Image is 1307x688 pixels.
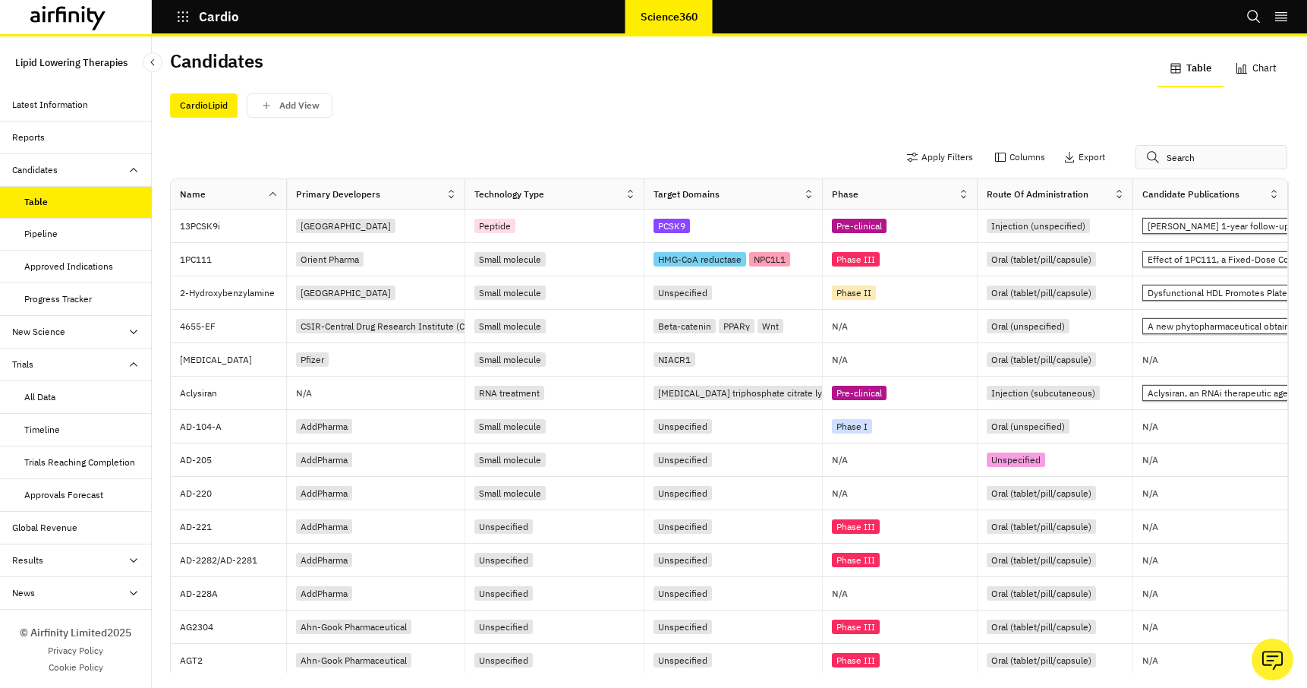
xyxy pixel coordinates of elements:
div: Pfizer [296,352,329,367]
div: Phase III [832,519,880,534]
p: Science360 [641,11,698,23]
div: Oral (unspecified) [987,419,1069,434]
div: Reports [12,131,45,144]
div: Beta-catenin [653,319,716,333]
div: Unspecified [653,419,712,434]
div: Progress Tracker [24,292,92,306]
div: AddPharma [296,453,352,467]
p: N/A [1142,456,1158,465]
p: © Airfinity Limited 2025 [20,625,131,641]
div: Small molecule [474,486,546,500]
div: CardioLipid [170,93,238,118]
div: Pipeline [24,227,58,241]
button: Export [1063,145,1105,169]
div: Ahn-Gook Pharmaceutical [296,620,411,634]
p: 13PCSK9i [180,219,286,234]
div: PPARγ [719,319,754,333]
p: N/A [1142,355,1158,365]
div: Small molecule [474,252,546,267]
div: All Data [24,390,55,404]
div: Timeline [24,423,60,437]
div: Primary Developers [296,188,380,201]
p: N/A [832,489,848,498]
div: Candidates [12,163,58,177]
div: News [12,586,35,600]
div: Latest Information [12,98,88,112]
div: Small molecule [474,286,546,300]
div: Oral (tablet/pill/capsule) [987,519,1096,534]
p: AD-220 [180,486,286,501]
div: Unspecified [474,653,533,667]
div: Approvals Forecast [24,488,103,502]
button: Chart [1224,51,1289,87]
p: N/A [832,589,848,598]
div: Phase [832,188,858,201]
div: Trials [12,358,33,371]
div: Pre-clinical [832,386,887,400]
button: Cardio [176,4,240,30]
div: Phase III [832,620,880,634]
p: N/A [1142,589,1158,598]
div: Small molecule [474,453,546,467]
div: AddPharma [296,553,352,567]
div: Approved Indications [24,260,113,273]
div: Unspecified [474,553,533,567]
div: Small molecule [474,319,546,333]
p: AD-221 [180,519,286,535]
div: Phase III [832,252,880,267]
div: Oral (tablet/pill/capsule) [987,252,1096,267]
p: AD-205 [180,453,286,468]
div: Unspecified [474,620,533,634]
div: Unspecified [653,453,712,467]
div: [GEOGRAPHIC_DATA] [296,286,395,300]
p: AGT2 [180,653,286,668]
p: 4655-EF [180,319,286,334]
p: N/A [832,456,848,465]
p: N/A [832,355,848,365]
div: Phase II [832,286,876,300]
div: Unspecified [474,519,533,534]
div: HMG-CoA reductase [653,252,746,267]
div: Oral (tablet/pill/capsule) [987,586,1096,601]
div: Technology Type [474,188,544,201]
p: AD-104-A [180,419,286,434]
p: N/A [832,322,848,331]
div: Wnt [757,319,783,333]
div: Name [180,188,206,201]
div: Unspecified [474,586,533,601]
div: [GEOGRAPHIC_DATA] [296,219,395,233]
div: Oral (tablet/pill/capsule) [987,653,1096,667]
div: Injection (unspecified) [987,219,1090,233]
div: AddPharma [296,419,352,434]
input: Search [1135,145,1287,169]
div: Route Of Administration [987,188,1088,201]
div: Oral (tablet/pill/capsule) [987,352,1096,367]
button: Ask our analysts [1252,639,1293,680]
p: AD-2282/AD-2281 [180,553,286,568]
a: Privacy Policy [48,644,103,658]
p: N/A [1142,489,1158,498]
div: Unspecified [653,286,712,300]
p: N/A [1142,556,1158,565]
div: Results [12,554,43,567]
button: Apply Filters [906,145,973,169]
div: [MEDICAL_DATA] triphosphate citrate lyase [653,386,841,400]
div: Phase I [832,419,872,434]
p: Add View [279,100,320,111]
div: PCSK9 [653,219,690,233]
div: Unspecified [987,453,1045,467]
div: Unspecified [653,486,712,500]
div: Unspecified [653,586,712,601]
p: Aclysiran [180,386,286,401]
p: Export [1079,152,1105,163]
button: Columns [994,145,1045,169]
div: NPC1L1 [749,252,790,267]
div: Orient Pharma [296,252,364,267]
div: Unspecified [653,653,712,667]
div: Oral (tablet/pill/capsule) [987,553,1096,567]
p: N/A [1142,522,1158,532]
p: Lipid Lowering Therapies [15,49,128,77]
button: Table [1157,51,1224,87]
p: AD-228A [180,586,286,601]
div: Small molecule [474,419,546,434]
